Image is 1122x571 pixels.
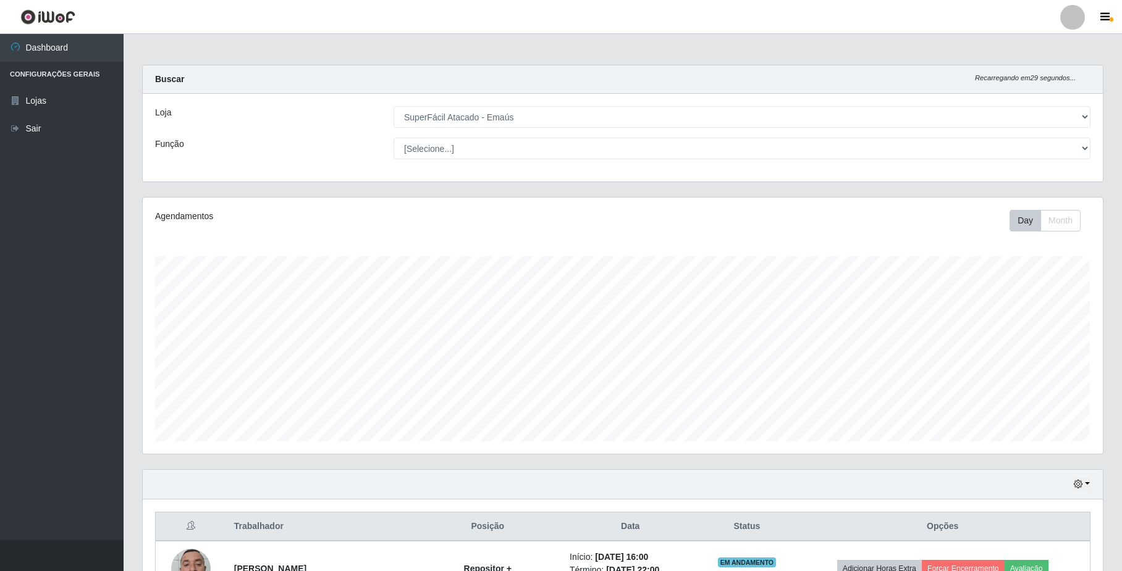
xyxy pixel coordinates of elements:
[570,551,691,564] li: Início:
[795,512,1090,541] th: Opções
[155,74,184,84] strong: Buscar
[1010,210,1081,231] div: First group
[718,557,777,567] span: EM ANDAMENTO
[227,512,413,541] th: Trabalhador
[155,138,184,151] label: Função
[413,512,562,541] th: Posição
[975,74,1076,81] i: Recarregando em 29 segundos...
[595,552,648,562] time: [DATE] 16:00
[1010,210,1090,231] div: Toolbar with button groups
[1040,210,1081,231] button: Month
[698,512,795,541] th: Status
[562,512,698,541] th: Data
[155,106,171,119] label: Loja
[155,210,534,223] div: Agendamentos
[20,9,75,25] img: CoreUI Logo
[1010,210,1041,231] button: Day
